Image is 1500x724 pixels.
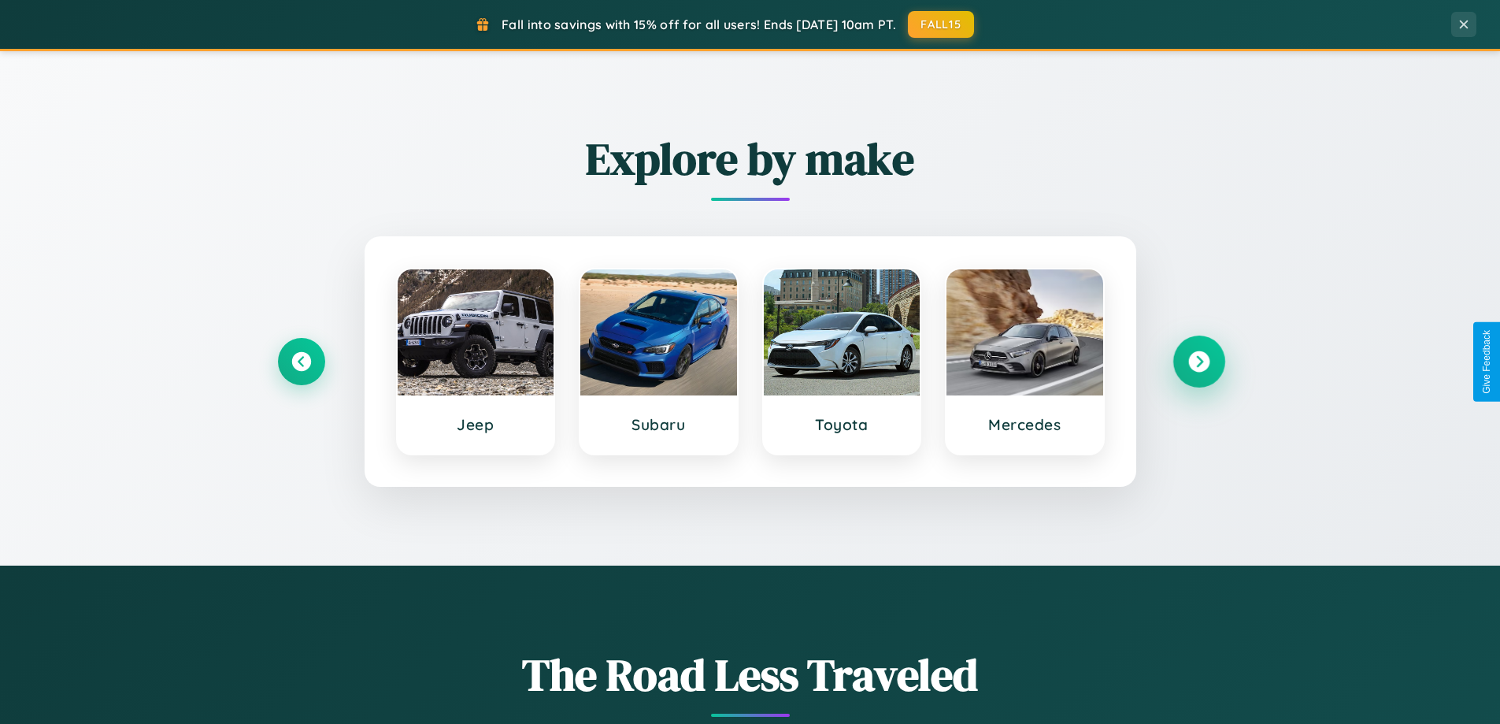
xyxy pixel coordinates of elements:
[278,644,1223,705] h1: The Road Less Traveled
[596,415,721,434] h3: Subaru
[413,415,539,434] h3: Jeep
[908,11,974,38] button: FALL15
[1481,330,1492,394] div: Give Feedback
[502,17,896,32] span: Fall into savings with 15% off for all users! Ends [DATE] 10am PT.
[962,415,1087,434] h3: Mercedes
[780,415,905,434] h3: Toyota
[278,128,1223,189] h2: Explore by make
